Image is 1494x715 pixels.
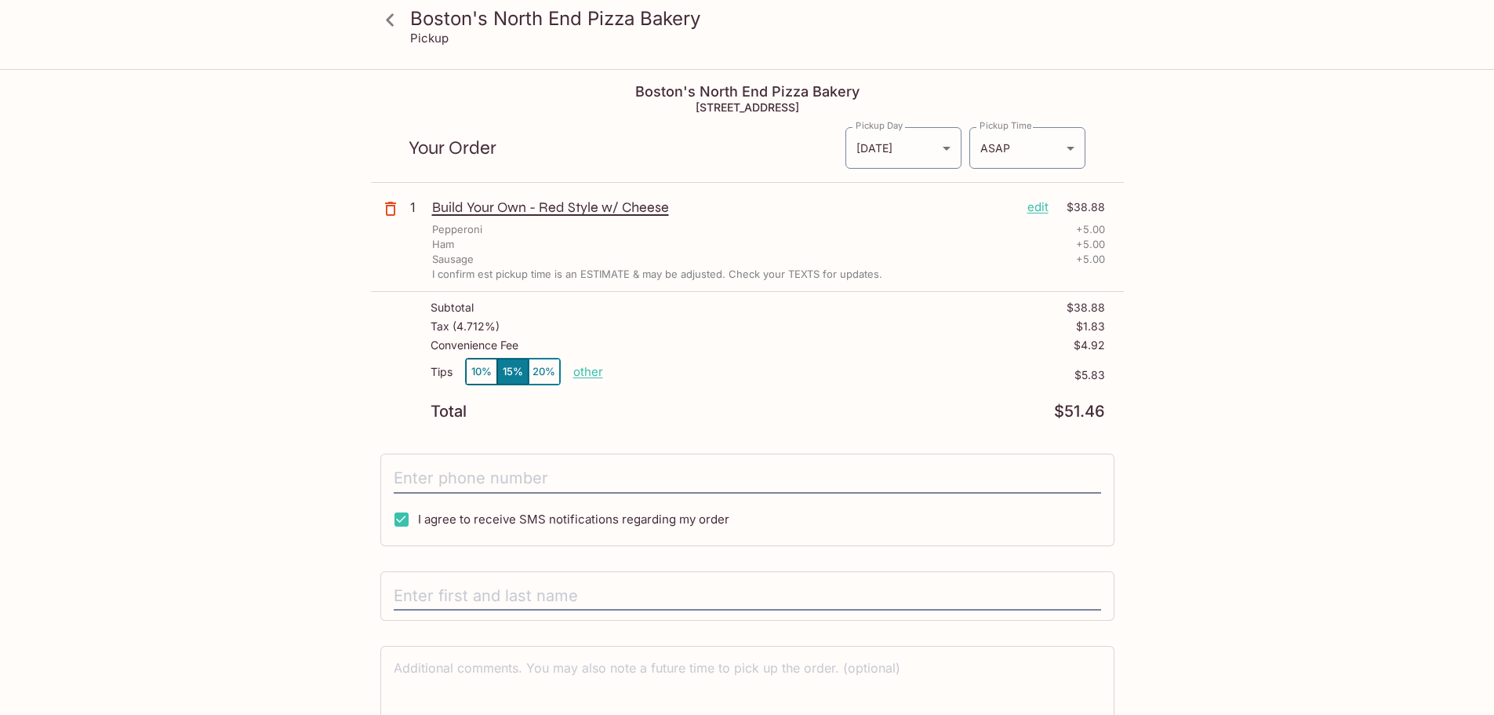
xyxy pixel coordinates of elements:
[1076,222,1105,237] p: + 5.00
[432,252,474,267] p: Sausage
[410,199,426,216] p: 1
[394,582,1101,611] input: Enter first and last name
[418,512,729,527] span: I agree to receive SMS notifications regarding my order
[394,464,1101,494] input: Enter phone number
[431,366,453,378] p: Tips
[1027,199,1049,216] p: edit
[410,6,1111,31] h3: Boston's North End Pizza Bakery
[1076,237,1105,252] p: + 5.00
[466,359,497,385] button: 10%
[1054,404,1105,419] p: $51.46
[410,31,449,46] p: Pickup
[432,237,454,252] p: Ham
[371,83,1124,100] h4: Boston's North End Pizza Bakery
[432,222,482,237] p: Pepperoni
[432,267,882,282] p: I confirm est pickup time is an ESTIMATE & may be adjusted. Check your TEXTS for updates.
[1076,320,1105,333] p: $1.83
[371,100,1124,114] h5: [STREET_ADDRESS]
[1076,252,1105,267] p: + 5.00
[431,339,518,352] p: Convenience Fee
[431,320,500,333] p: Tax ( 4.712% )
[969,127,1085,169] div: ASAP
[1074,339,1105,352] p: $4.92
[409,140,845,155] p: Your Order
[1058,199,1105,216] p: $38.88
[529,359,560,385] button: 20%
[603,369,1105,381] p: $5.83
[573,364,603,379] button: other
[431,301,474,314] p: Subtotal
[980,119,1032,132] label: Pickup Time
[1067,301,1105,314] p: $38.88
[431,404,467,419] p: Total
[432,199,1015,216] p: Build Your Own - Red Style w/ Cheese
[856,119,903,132] label: Pickup Day
[497,359,529,385] button: 15%
[845,127,961,169] div: [DATE]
